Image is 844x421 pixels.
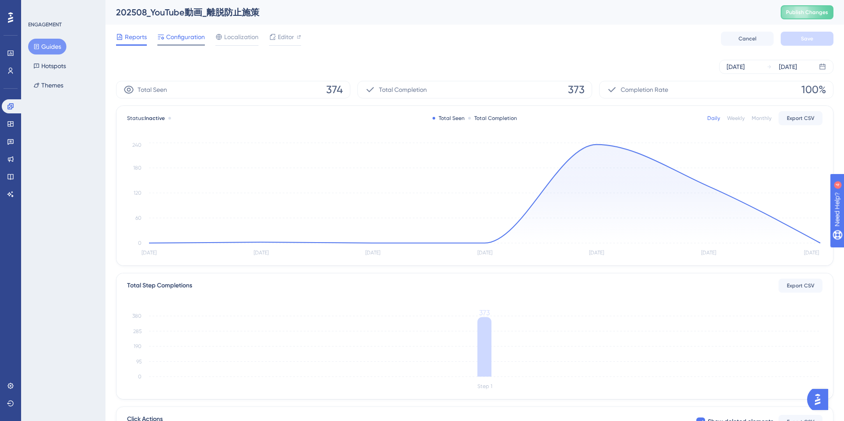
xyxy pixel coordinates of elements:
[224,32,258,42] span: Localization
[477,250,492,256] tspan: [DATE]
[125,32,147,42] span: Reports
[28,58,71,74] button: Hotspots
[701,250,716,256] tspan: [DATE]
[138,240,142,246] tspan: 0
[621,84,668,95] span: Completion Rate
[166,32,205,42] span: Configuration
[804,250,819,256] tspan: [DATE]
[781,5,833,19] button: Publish Changes
[142,250,156,256] tspan: [DATE]
[254,250,269,256] tspan: [DATE]
[807,386,833,413] iframe: UserGuiding AI Assistant Launcher
[28,39,66,54] button: Guides
[134,190,142,196] tspan: 120
[133,165,142,171] tspan: 180
[116,6,759,18] div: 202508_YouTube動画_離脱防止施策
[779,62,797,72] div: [DATE]
[138,374,142,380] tspan: 0
[365,250,380,256] tspan: [DATE]
[133,328,142,334] tspan: 285
[127,280,192,291] div: Total Step Completions
[28,77,69,93] button: Themes
[779,111,822,125] button: Export CSV
[479,308,490,317] tspan: 373
[21,2,55,13] span: Need Help?
[326,83,343,97] span: 374
[568,83,585,97] span: 373
[779,279,822,293] button: Export CSV
[477,383,492,389] tspan: Step 1
[589,250,604,256] tspan: [DATE]
[138,84,167,95] span: Total Seen
[707,115,720,122] div: Daily
[379,84,427,95] span: Total Completion
[801,83,826,97] span: 100%
[721,32,774,46] button: Cancel
[127,115,165,122] span: Status:
[135,215,142,221] tspan: 60
[61,4,64,11] div: 4
[727,115,745,122] div: Weekly
[132,142,142,148] tspan: 240
[468,115,517,122] div: Total Completion
[752,115,771,122] div: Monthly
[132,313,142,319] tspan: 380
[781,32,833,46] button: Save
[787,282,815,289] span: Export CSV
[727,62,745,72] div: [DATE]
[28,21,62,28] div: ENGAGEMENT
[134,343,142,349] tspan: 190
[278,32,294,42] span: Editor
[145,115,165,121] span: Inactive
[136,359,142,365] tspan: 95
[801,35,813,42] span: Save
[433,115,465,122] div: Total Seen
[787,115,815,122] span: Export CSV
[786,9,828,16] span: Publish Changes
[738,35,757,42] span: Cancel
